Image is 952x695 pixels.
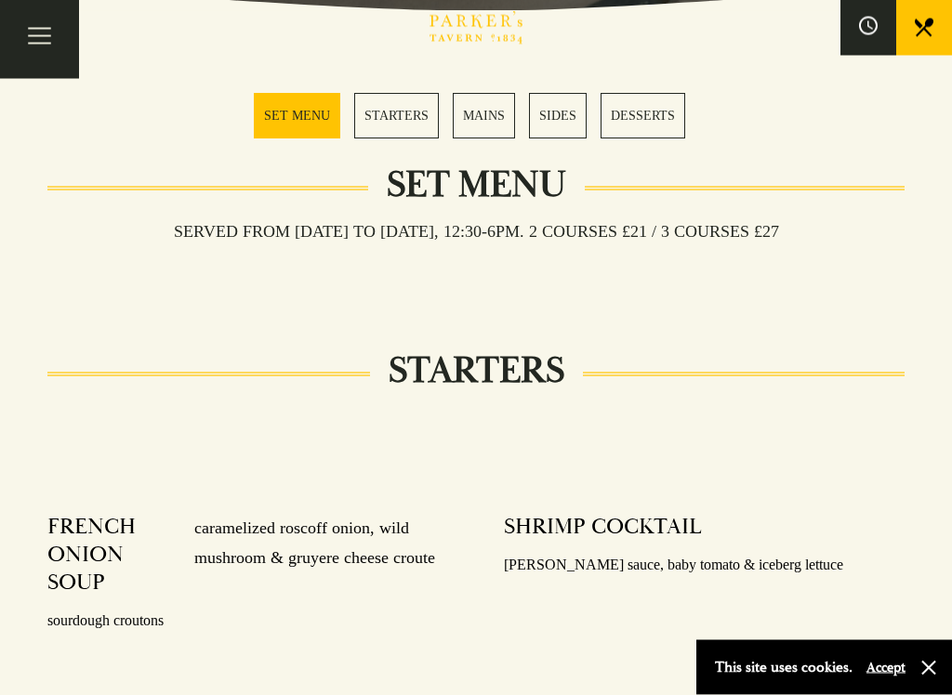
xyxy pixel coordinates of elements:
[601,93,685,138] a: 5 / 5
[529,93,587,138] a: 4 / 5
[919,659,938,677] button: Close and accept
[176,514,448,597] p: caramelized roscoff onion, wild mushroom & gruyere cheese croute
[47,514,176,597] h4: FRENCH ONION SOUP
[504,553,905,580] p: [PERSON_NAME] sauce, baby tomato & iceberg lettuce
[47,609,448,636] p: sourdough croutons
[155,222,798,243] h3: Served from [DATE] to [DATE], 12:30-6pm. 2 COURSES £21 / 3 COURSES £27
[715,654,853,681] p: This site uses cookies.
[453,93,515,138] a: 3 / 5
[866,659,906,676] button: Accept
[254,93,340,138] a: 1 / 5
[354,93,439,138] a: 2 / 5
[370,349,583,394] h2: STARTERS
[368,164,585,208] h2: Set Menu
[504,514,702,542] h4: SHRIMP COCKTAIL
